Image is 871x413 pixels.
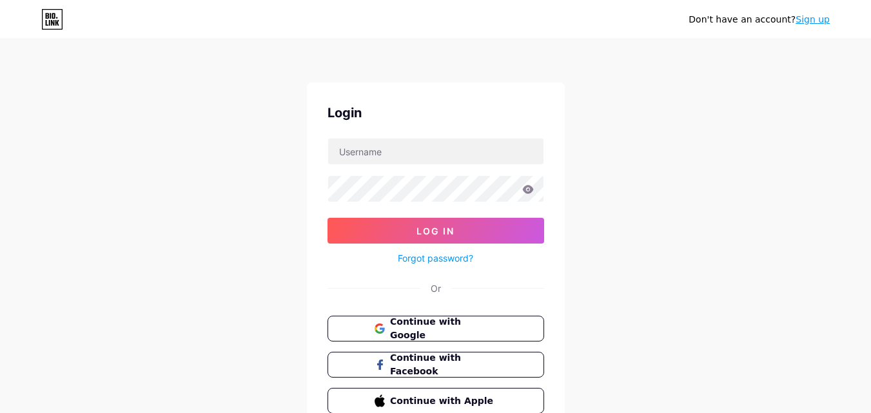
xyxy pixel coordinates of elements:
[390,315,496,342] span: Continue with Google
[328,316,544,341] button: Continue with Google
[416,226,455,236] span: Log In
[328,218,544,244] button: Log In
[689,13,830,26] div: Don't have an account?
[328,352,544,378] button: Continue with Facebook
[328,103,544,122] div: Login
[431,282,441,295] div: Or
[328,139,543,164] input: Username
[796,14,830,24] a: Sign up
[390,351,496,378] span: Continue with Facebook
[398,251,473,265] a: Forgot password?
[390,394,496,408] span: Continue with Apple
